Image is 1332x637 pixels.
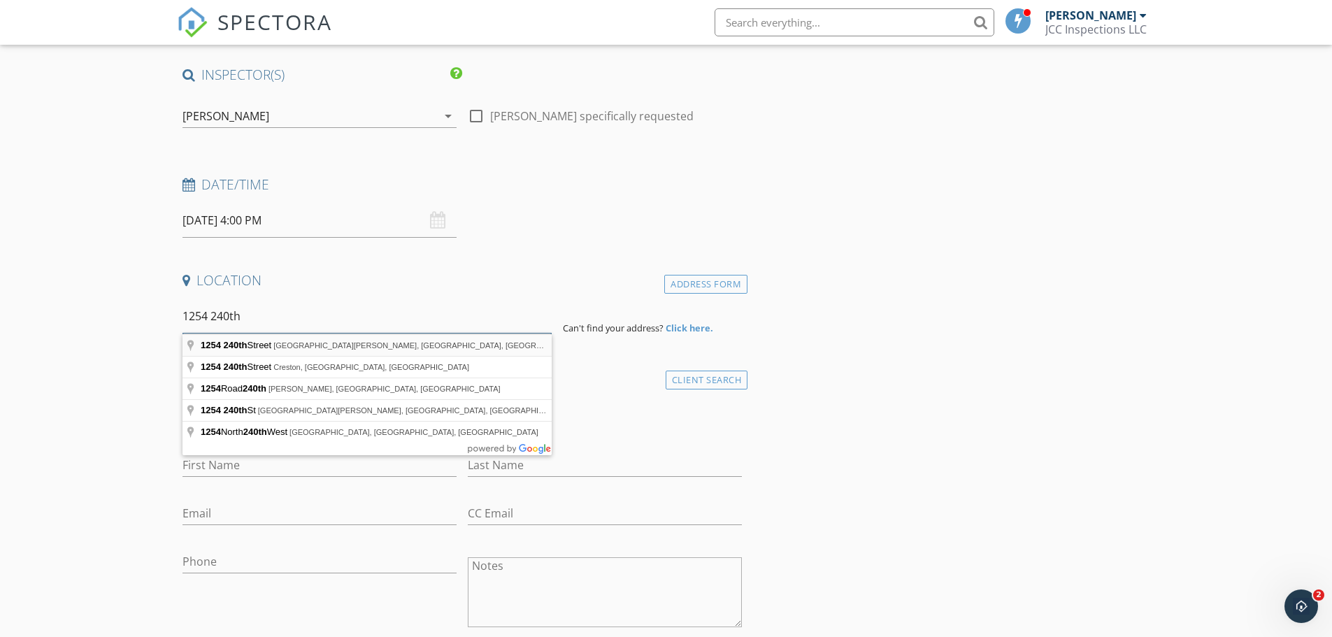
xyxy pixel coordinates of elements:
[201,383,221,394] span: 1254
[177,19,332,48] a: SPECTORA
[1284,589,1318,623] iframe: Intercom live chat
[201,427,221,437] span: 1254
[563,322,664,334] span: Can't find your address?
[666,371,748,389] div: Client Search
[1045,8,1136,22] div: [PERSON_NAME]
[664,275,747,294] div: Address Form
[182,176,743,194] h4: Date/Time
[289,428,538,436] span: [GEOGRAPHIC_DATA], [GEOGRAPHIC_DATA], [GEOGRAPHIC_DATA]
[201,405,258,415] span: St
[182,110,269,122] div: [PERSON_NAME]
[715,8,994,36] input: Search everything...
[666,322,713,334] strong: Click here.
[201,362,273,372] span: Street
[182,203,457,238] input: Select date
[201,362,221,372] span: 1254
[201,340,221,350] span: 1254
[243,427,267,437] span: 240th
[273,341,585,350] span: [GEOGRAPHIC_DATA][PERSON_NAME], [GEOGRAPHIC_DATA], [GEOGRAPHIC_DATA]
[201,340,273,350] span: Street
[224,362,248,372] span: 240th
[182,271,743,289] h4: Location
[224,340,248,350] span: 240th
[201,427,289,437] span: North West
[273,363,469,371] span: Creston, [GEOGRAPHIC_DATA], [GEOGRAPHIC_DATA]
[217,7,332,36] span: SPECTORA
[182,299,552,334] input: Address Search
[258,406,570,415] span: [GEOGRAPHIC_DATA][PERSON_NAME], [GEOGRAPHIC_DATA], [GEOGRAPHIC_DATA]
[177,7,208,38] img: The Best Home Inspection Software - Spectora
[201,405,248,415] span: 1254 240th
[440,108,457,124] i: arrow_drop_down
[1045,22,1147,36] div: JCC Inspections LLC
[182,66,462,84] h4: INSPECTOR(S)
[1313,589,1324,601] span: 2
[243,383,266,394] span: 240th
[490,109,694,123] label: [PERSON_NAME] specifically requested
[201,383,268,394] span: Road
[268,385,501,393] span: [PERSON_NAME], [GEOGRAPHIC_DATA], [GEOGRAPHIC_DATA]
